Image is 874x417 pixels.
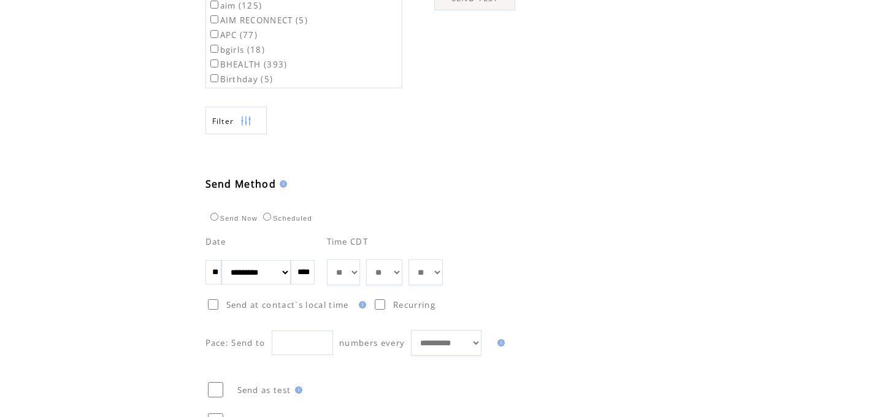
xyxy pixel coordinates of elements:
span: Time CDT [327,236,369,247]
span: Send at contact`s local time [226,299,349,310]
label: AIM RECONNECT (5) [208,15,309,26]
span: Recurring [393,299,435,310]
span: Show filters [212,116,234,126]
span: Send as test [237,384,291,396]
a: Filter [205,107,267,134]
input: Scheduled [263,213,271,221]
span: numbers every [339,337,405,348]
label: APC (77) [208,29,258,40]
img: help.gif [494,339,505,346]
input: BHEALTH (393) [210,59,218,67]
img: help.gif [291,386,302,394]
input: Send Now [210,213,218,221]
input: APC (77) [210,30,218,38]
img: help.gif [355,301,366,308]
label: Birthday (5) [208,74,274,85]
span: Date [205,236,226,247]
input: Birthday (5) [210,74,218,82]
span: Send Method [205,177,277,191]
label: Send Now [207,215,258,222]
img: filters.png [240,107,251,135]
input: bgirls (18) [210,45,218,53]
img: help.gif [276,180,287,188]
input: aim (125) [210,1,218,9]
label: BHEALTH (393) [208,59,288,70]
input: AIM RECONNECT (5) [210,15,218,23]
span: Pace: Send to [205,337,266,348]
label: Scheduled [260,215,312,222]
label: bgirls (18) [208,44,266,55]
